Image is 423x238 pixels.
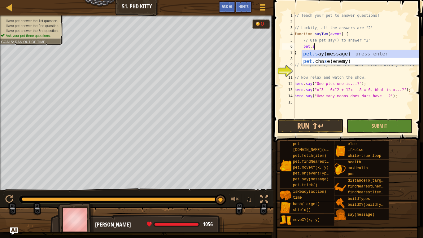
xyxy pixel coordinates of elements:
[1,18,59,23] li: Have pet answer the 1st question.
[293,177,329,182] span: pet.say(message)
[348,142,357,146] span: else
[348,203,401,207] span: buildXY(buildType, x, y)
[1,23,59,28] li: Have pet answer the 2nd question.
[147,222,213,227] div: health: 1056 / 1056
[6,24,59,28] span: Have pet answer the 2nd question.
[229,194,242,206] button: Adjust volume
[282,12,294,19] div: 1
[293,190,326,194] span: isReady(action)
[261,21,267,27] div: 0
[293,202,320,206] span: bash(target)
[255,1,270,16] button: Show game menu
[293,160,353,164] span: pet.findNearestByType(type)
[258,194,270,206] button: Toggle fullscreen
[252,19,270,29] div: Team 'humans' has 0 gold.
[293,148,338,152] span: [DOMAIN_NAME](enemy)
[282,56,294,62] div: 8
[282,31,294,37] div: 4
[282,68,294,74] div: 10
[348,178,388,183] span: distanceTo(target)
[3,194,15,206] button: Ctrl + P: Pause
[219,1,235,13] button: Ask AI
[348,148,363,152] span: if/else
[348,154,381,158] span: while-true loop
[238,3,249,9] span: Hints
[334,163,346,175] img: portrait.png
[372,122,387,129] span: Submit
[293,208,311,212] span: shield()
[282,99,294,105] div: 15
[293,171,351,176] span: pet.on(eventType, handler)
[1,40,13,44] span: Goals
[95,221,217,229] div: [PERSON_NAME]
[222,3,232,9] span: Ask AI
[334,209,346,221] img: portrait.png
[282,62,294,68] div: 9
[282,87,294,93] div: 13
[293,165,329,170] span: pet.moveXY(x, y)
[282,43,294,50] div: 6
[293,218,320,222] span: moveXY(x, y)
[348,213,374,217] span: say(message)
[6,19,58,23] span: Have pet answer the 1st question.
[245,194,255,206] button: ♫
[203,220,213,228] span: 1056
[58,202,94,237] img: thang_avatar_frame.png
[6,33,51,37] span: Ask your pet three questions.
[282,74,294,81] div: 11
[1,33,59,38] li: Ask your pet three questions.
[293,196,302,200] span: time
[334,197,346,209] img: portrait.png
[282,93,294,99] div: 14
[348,172,355,176] span: pos
[348,190,386,195] span: findNearestItem()
[348,184,388,189] span: findNearestEnemy()
[282,81,294,87] div: 12
[348,160,361,165] span: health
[282,19,294,25] div: 2
[282,37,294,43] div: 5
[280,202,291,214] img: portrait.png
[293,183,317,187] span: pet.trick()
[15,40,46,44] span: Ran out of time
[280,190,291,201] img: portrait.png
[280,214,291,226] img: portrait.png
[280,160,291,171] img: portrait.png
[282,25,294,31] div: 3
[348,197,370,201] span: buildTypes
[246,195,252,204] span: ♫
[13,40,15,44] span: :
[278,119,343,133] button: Run ⇧↵
[10,227,18,235] button: Ask AI
[334,182,346,193] img: portrait.png
[348,166,368,170] span: maxHealth
[293,154,326,158] span: pet.fetch(item)
[1,28,59,33] li: Have pet answer the 3rd question.
[334,145,346,157] img: portrait.png
[293,142,300,146] span: pet
[6,29,59,33] span: Have pet answer the 3rd question.
[347,119,412,133] button: Submit
[282,50,294,56] div: 7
